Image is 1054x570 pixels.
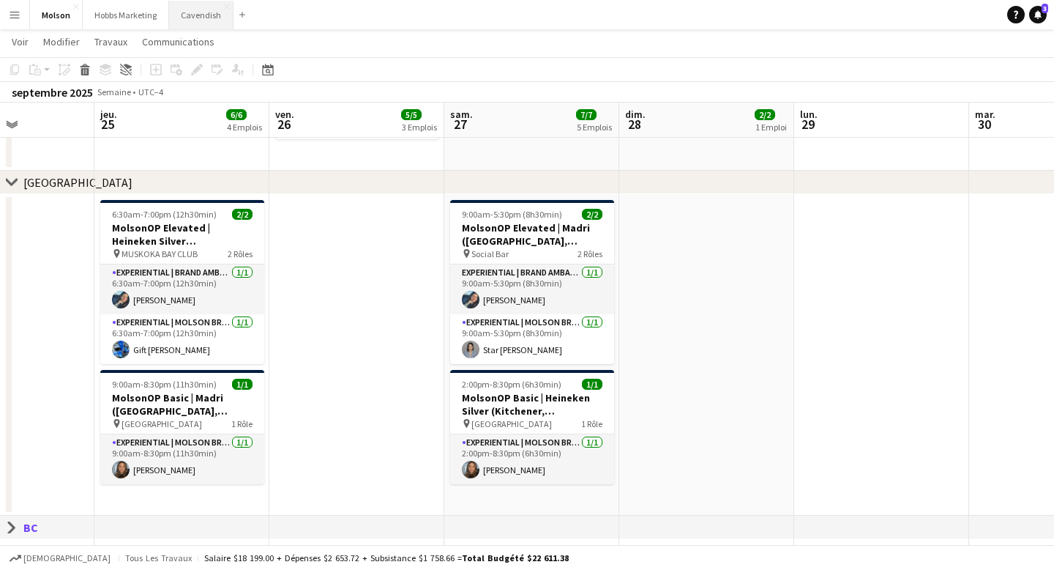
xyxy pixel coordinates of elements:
span: 1/1 [582,379,602,390]
span: Social Bar [471,248,509,259]
span: 26 [273,116,294,133]
span: Voir [12,35,29,48]
span: sam. [450,108,473,121]
h3: MolsonOP Elevated | Heineken Silver (Gravenhurst, [GEOGRAPHIC_DATA]) [100,221,264,248]
app-card-role: Experiential | Molson Brand Specialist1/19:00am-8:30pm (11h30min)[PERSON_NAME] [100,434,264,484]
span: mar. [975,108,995,121]
a: Travaux [89,32,133,51]
button: Cavendish [169,1,233,29]
div: 3 Emplois [402,122,437,133]
span: [DEMOGRAPHIC_DATA] [23,553,111,563]
button: [DEMOGRAPHIC_DATA] [7,550,113,566]
h3: MolsonOP Elevated | Madri ([GEOGRAPHIC_DATA], [GEOGRAPHIC_DATA]) [450,221,614,248]
div: 1 Emploi [755,122,787,133]
button: Hobbs Marketing [83,1,169,29]
div: septembre 2025 [12,85,93,100]
span: lun. [800,108,818,121]
span: 6:30am-7:00pm (12h30min) [112,209,217,220]
span: 9:00am-8:30pm (11h30min) [112,379,217,390]
span: Modifier [43,35,80,48]
span: 1/1 [232,379,253,390]
app-job-card: 2:00pm-8:30pm (6h30min)1/1MolsonOP Basic | Heineken Silver (Kitchener, [GEOGRAPHIC_DATA]) [GEOGRA... [450,370,614,484]
span: 5/5 [401,109,422,120]
span: 3 [1042,4,1048,13]
span: 2 Rôles [228,248,253,259]
span: 1 Rôle [231,418,253,429]
span: Communications [142,35,214,48]
app-card-role: Experiential | Molson Brand Specialist1/19:00am-5:30pm (8h30min)Star [PERSON_NAME] [450,314,614,364]
span: 2/2 [582,209,602,220]
app-job-card: 9:00am-8:30pm (11h30min)1/1MolsonOP Basic | Madri ([GEOGRAPHIC_DATA], [GEOGRAPHIC_DATA]) [GEOGRAP... [100,370,264,484]
app-card-role: Experiential | Brand Ambassador1/16:30am-7:00pm (12h30min)[PERSON_NAME] [100,264,264,314]
button: Molson [30,1,83,29]
span: Travaux [94,35,127,48]
app-job-card: 6:30am-7:00pm (12h30min)2/2MolsonOP Elevated | Heineken Silver (Gravenhurst, [GEOGRAPHIC_DATA]) M... [100,200,264,364]
span: jeu. [100,108,117,121]
span: 29 [798,116,818,133]
span: 1 Rôle [581,418,602,429]
div: Salaire $18 199.00 + Dépenses $2 653.72 + Subsistance $1 758.66 = [204,552,569,563]
span: ven. [275,108,294,121]
span: [GEOGRAPHIC_DATA] [471,418,552,429]
app-job-card: 9:00am-5:30pm (8h30min)2/2MolsonOP Elevated | Madri ([GEOGRAPHIC_DATA], [GEOGRAPHIC_DATA]) Social... [450,200,614,364]
span: 6/6 [226,109,247,120]
span: 2 Rôles [578,248,602,259]
app-card-role: Experiential | Molson Brand Specialist1/16:30am-7:00pm (12h30min)Gift [PERSON_NAME] [100,314,264,364]
div: 4 Emplois [227,122,262,133]
a: Modifier [37,32,86,51]
span: 2:00pm-8:30pm (6h30min) [462,379,561,390]
a: Voir [6,32,34,51]
div: BC [23,520,50,535]
span: 7/7 [576,109,597,120]
div: [GEOGRAPHIC_DATA] [23,175,132,190]
a: 3 [1029,6,1047,23]
span: 2/2 [755,109,775,120]
span: Tous les travaux [125,552,192,563]
div: 5 Emplois [577,122,612,133]
span: dim. [625,108,646,121]
div: UTC−4 [138,86,163,97]
span: 9:00am-5:30pm (8h30min) [462,209,562,220]
span: 2/2 [232,209,253,220]
a: Communications [136,32,220,51]
app-card-role: Experiential | Brand Ambassador1/19:00am-5:30pm (8h30min)[PERSON_NAME] [450,264,614,314]
app-card-role: Experiential | Molson Brand Specialist1/12:00pm-8:30pm (6h30min)[PERSON_NAME] [450,434,614,484]
span: 27 [448,116,473,133]
span: Total Budgété $22 611.38 [462,552,569,563]
span: 25 [98,116,117,133]
h3: MolsonOP Basic | Madri ([GEOGRAPHIC_DATA], [GEOGRAPHIC_DATA]) [100,391,264,418]
span: [GEOGRAPHIC_DATA] [122,418,202,429]
span: Semaine 39 [96,86,132,108]
span: 30 [973,116,995,133]
h3: MolsonOP Basic | Heineken Silver (Kitchener, [GEOGRAPHIC_DATA]) [450,391,614,418]
span: MUSKOKA BAY CLUB [122,248,198,259]
span: 28 [623,116,646,133]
